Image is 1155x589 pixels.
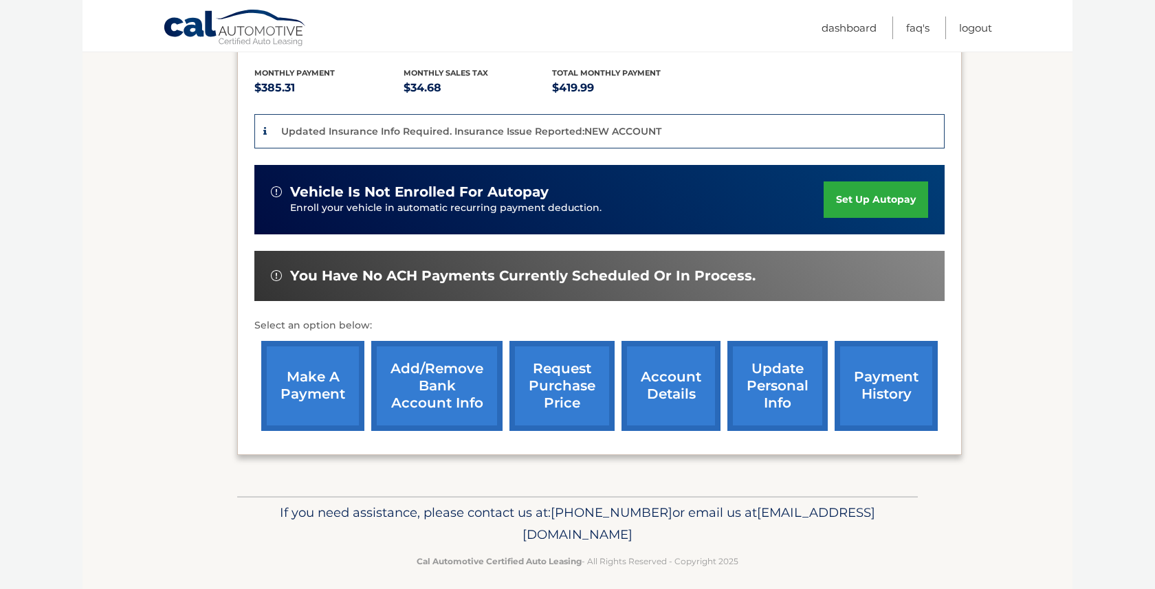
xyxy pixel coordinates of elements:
span: Monthly Payment [254,68,335,78]
a: payment history [835,341,938,431]
p: Select an option below: [254,318,945,334]
strong: Cal Automotive Certified Auto Leasing [417,556,582,566]
span: Total Monthly Payment [552,68,661,78]
p: If you need assistance, please contact us at: or email us at [246,502,909,546]
span: [PHONE_NUMBER] [551,504,672,520]
p: $419.99 [552,78,701,98]
img: alert-white.svg [271,186,282,197]
span: Monthly sales Tax [404,68,488,78]
p: $385.31 [254,78,404,98]
span: You have no ACH payments currently scheduled or in process. [290,267,756,285]
p: - All Rights Reserved - Copyright 2025 [246,554,909,568]
a: account details [621,341,720,431]
a: request purchase price [509,341,615,431]
a: Dashboard [822,16,877,39]
span: vehicle is not enrolled for autopay [290,184,549,201]
a: Cal Automotive [163,9,307,49]
a: FAQ's [906,16,929,39]
p: Updated Insurance Info Required. Insurance Issue Reported:NEW ACCOUNT [281,125,661,137]
a: set up autopay [824,181,928,218]
a: make a payment [261,341,364,431]
p: $34.68 [404,78,553,98]
a: Add/Remove bank account info [371,341,503,431]
a: update personal info [727,341,828,431]
img: alert-white.svg [271,270,282,281]
a: Logout [959,16,992,39]
p: Enroll your vehicle in automatic recurring payment deduction. [290,201,824,216]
